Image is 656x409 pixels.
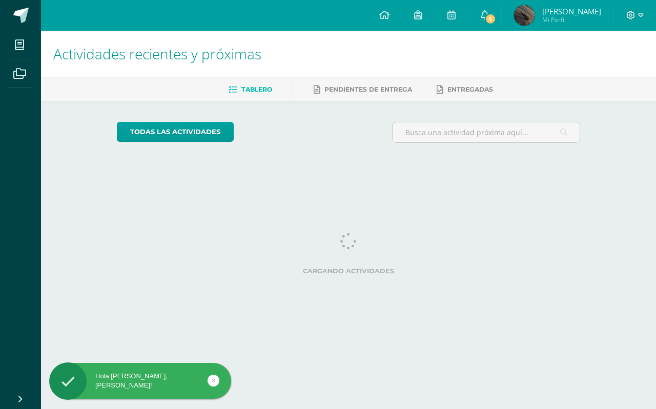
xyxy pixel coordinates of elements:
[514,5,535,26] img: df4b85038d825a8216e3ab7c7d34acc9.png
[117,267,581,275] label: Cargando actividades
[49,372,231,390] div: Hola [PERSON_NAME], [PERSON_NAME]!
[485,13,496,25] span: 5
[324,85,412,93] span: Pendientes de entrega
[447,85,493,93] span: Entregadas
[53,44,261,63] span: Actividades recientes y próximas
[542,6,601,16] span: [PERSON_NAME]
[542,15,601,24] span: Mi Perfil
[241,85,272,93] span: Tablero
[393,122,580,142] input: Busca una actividad próxima aquí...
[229,81,272,98] a: Tablero
[314,81,412,98] a: Pendientes de entrega
[437,81,493,98] a: Entregadas
[117,122,234,142] a: todas las Actividades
